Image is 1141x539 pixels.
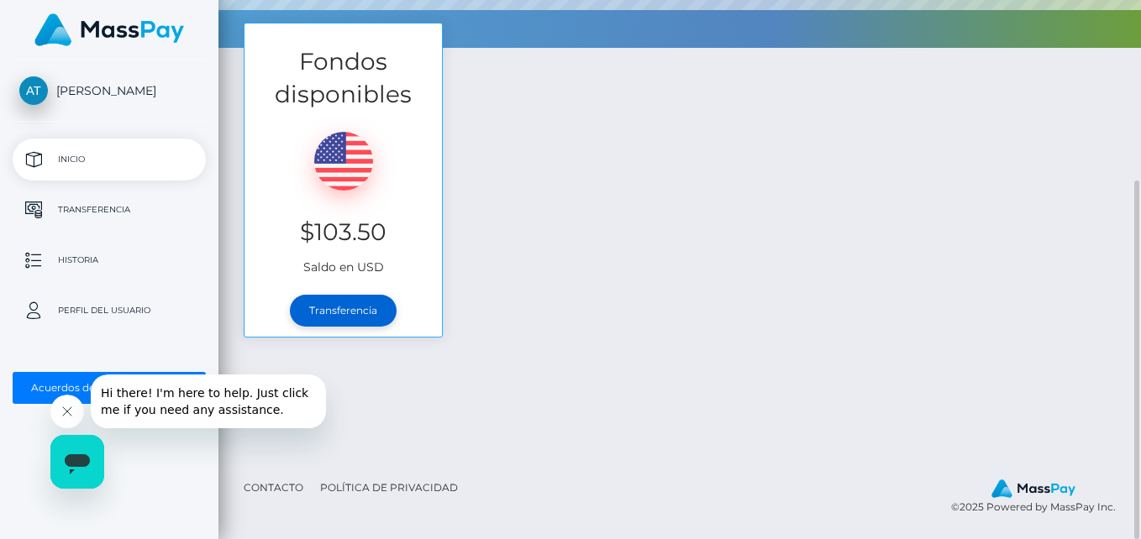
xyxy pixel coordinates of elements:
[13,189,206,231] a: Transferencia
[244,111,442,285] div: Saldo en USD
[991,479,1075,498] img: MassPay
[19,197,199,222] p: Transferencia
[19,298,199,323] p: Perfil del usuario
[50,395,84,428] iframe: Cerrar mensaje
[19,248,199,273] p: Historia
[13,83,206,98] span: [PERSON_NAME]
[13,239,206,281] a: Historia
[91,374,326,428] iframe: Mensaje de la compañía
[244,45,442,111] h3: Fondos disponibles
[19,147,199,172] p: Inicio
[13,372,206,404] button: Acuerdos de usuario
[313,474,465,500] a: Política de privacidad
[951,479,1128,515] div: © 2025 Powered by MassPay Inc.
[50,435,104,489] iframe: Botón para iniciar la ventana de mensajería
[31,381,169,395] div: Acuerdos de usuario
[314,132,373,191] img: USD.png
[257,216,429,249] h3: $103.50
[34,13,184,46] img: MassPay
[13,139,206,181] a: Inicio
[237,474,310,500] a: Contacto
[290,295,397,327] a: Transferencia
[13,290,206,332] a: Perfil del usuario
